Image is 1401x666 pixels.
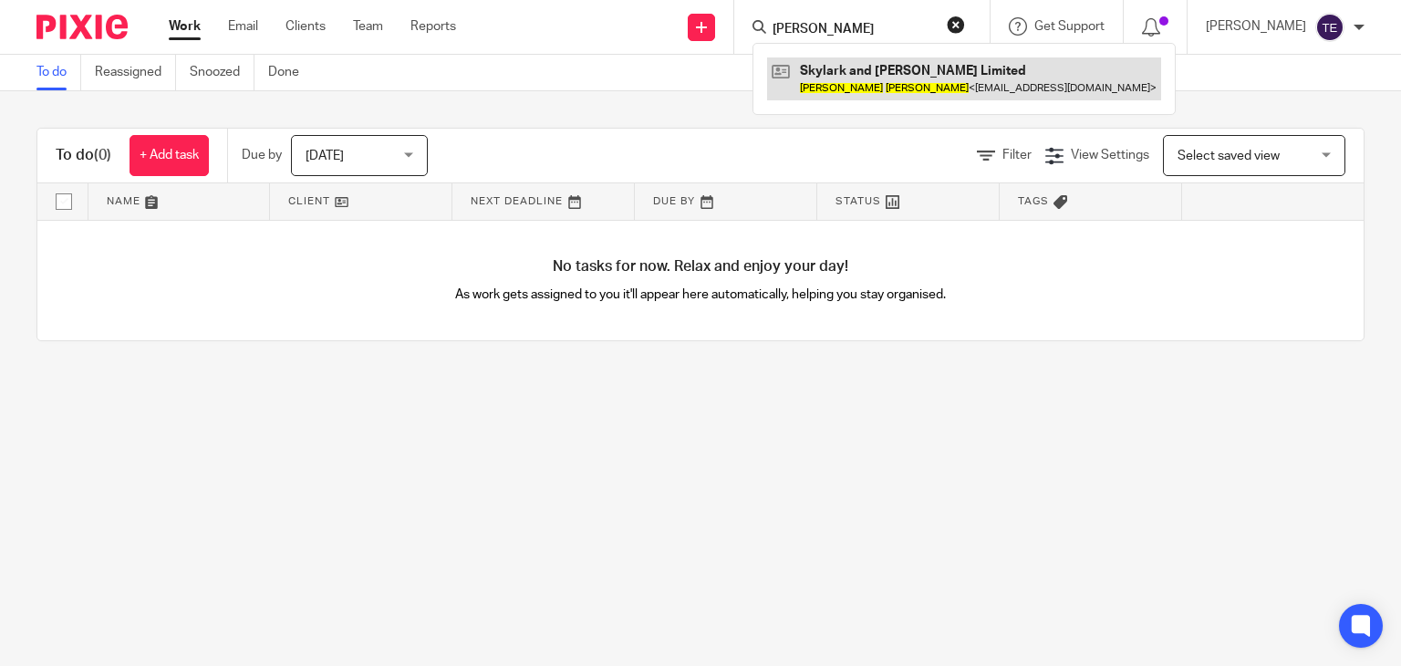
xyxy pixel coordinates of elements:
[369,286,1033,304] p: As work gets assigned to you it'll appear here automatically, helping you stay organised.
[1018,196,1049,206] span: Tags
[56,146,111,165] h1: To do
[1178,150,1280,162] span: Select saved view
[94,148,111,162] span: (0)
[190,55,254,90] a: Snoozed
[1315,13,1344,42] img: svg%3E
[228,17,258,36] a: Email
[37,257,1364,276] h4: No tasks for now. Relax and enjoy your day!
[169,17,201,36] a: Work
[36,55,81,90] a: To do
[1071,149,1149,161] span: View Settings
[285,17,326,36] a: Clients
[947,16,965,34] button: Clear
[268,55,313,90] a: Done
[95,55,176,90] a: Reassigned
[130,135,209,176] a: + Add task
[36,15,128,39] img: Pixie
[771,22,935,38] input: Search
[242,146,282,164] p: Due by
[1034,20,1105,33] span: Get Support
[1206,17,1306,36] p: [PERSON_NAME]
[353,17,383,36] a: Team
[1002,149,1032,161] span: Filter
[410,17,456,36] a: Reports
[306,150,344,162] span: [DATE]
